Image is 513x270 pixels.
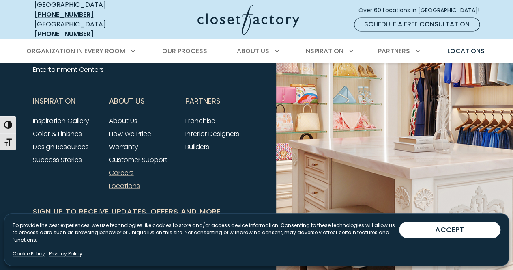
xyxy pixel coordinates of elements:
button: ACCEPT [399,222,500,238]
a: [PHONE_NUMBER] [34,29,94,39]
a: Success Stories [33,155,82,164]
span: Organization in Every Room [26,46,125,56]
span: Our Process [162,46,207,56]
a: Careers [109,168,134,177]
button: Footer Subnav Button - Inspiration [33,91,99,111]
a: How We Price [109,129,151,138]
a: About Us [109,116,137,125]
h6: Sign Up to Receive Updates, Offers and More [33,205,252,217]
a: Schedule a Free Consultation [354,17,480,31]
a: Interior Designers [185,129,239,138]
a: Locations [109,181,140,190]
span: Partners [378,46,410,56]
span: Over 60 Locations in [GEOGRAPHIC_DATA]! [358,6,486,15]
a: Inspiration Gallery [33,116,89,125]
p: To provide the best experiences, we use technologies like cookies to store and/or access device i... [13,222,399,244]
div: [GEOGRAPHIC_DATA] [34,19,134,39]
a: Privacy Policy [49,250,82,257]
nav: Primary Menu [21,40,493,63]
span: About Us [109,91,145,111]
span: Inspiration [304,46,343,56]
span: Inspiration [33,91,75,111]
button: Footer Subnav Button - About Us [109,91,176,111]
a: Cookie Policy [13,250,45,257]
span: About Us [237,46,269,56]
a: Warranty [109,142,138,151]
a: Over 60 Locations in [GEOGRAPHIC_DATA]! [358,3,486,17]
a: Customer Support [109,155,167,164]
a: Franchise [185,116,215,125]
span: Locations [447,46,484,56]
span: Partners [185,91,221,111]
a: Color & Finishes [33,129,82,138]
img: Closet Factory Logo [197,5,299,35]
button: Footer Subnav Button - Partners [185,91,252,111]
a: Entertainment Centers [33,65,104,74]
a: Builders [185,142,209,151]
a: Design Resources [33,142,89,151]
a: [PHONE_NUMBER] [34,10,94,19]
